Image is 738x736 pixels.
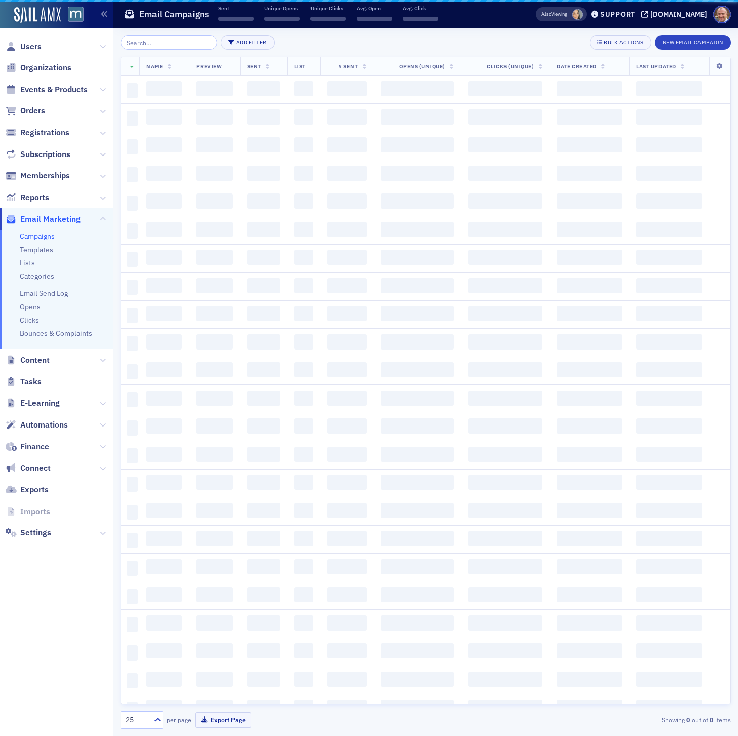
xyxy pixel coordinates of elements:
[468,418,543,434] span: ‌
[557,391,622,406] span: ‌
[399,63,445,70] span: Opens (Unique)
[636,250,702,265] span: ‌
[6,441,49,452] a: Finance
[264,5,300,12] p: Unique Opens
[327,503,367,518] span: ‌
[557,334,622,350] span: ‌
[294,587,313,602] span: ‌
[146,587,182,602] span: ‌
[146,615,182,631] span: ‌
[468,222,543,237] span: ‌
[468,475,543,490] span: ‌
[196,137,232,152] span: ‌
[557,63,596,70] span: Date Created
[327,418,367,434] span: ‌
[557,166,622,181] span: ‌
[294,391,313,406] span: ‌
[247,137,280,152] span: ‌
[20,192,49,203] span: Reports
[20,419,68,431] span: Automations
[14,7,61,23] a: SailAMX
[381,672,454,687] span: ‌
[196,418,232,434] span: ‌
[20,441,49,452] span: Finance
[636,222,702,237] span: ‌
[20,355,50,366] span: Content
[327,193,367,209] span: ‌
[541,11,551,17] div: Also
[127,111,138,126] span: ‌
[381,166,454,181] span: ‌
[127,645,138,661] span: ‌
[6,355,50,366] a: Content
[294,193,313,209] span: ‌
[327,587,367,602] span: ‌
[146,475,182,490] span: ‌
[327,278,367,293] span: ‌
[636,475,702,490] span: ‌
[6,105,45,117] a: Orders
[20,272,54,281] a: Categories
[20,127,69,138] span: Registrations
[20,170,70,181] span: Memberships
[247,81,280,96] span: ‌
[247,250,280,265] span: ‌
[636,306,702,321] span: ‌
[294,418,313,434] span: ‌
[218,17,254,21] span: ‌
[641,11,711,18] button: [DOMAIN_NAME]
[487,63,534,70] span: Clicks (Unique)
[127,139,138,154] span: ‌
[636,559,702,574] span: ‌
[121,35,217,50] input: Search…
[655,37,731,46] a: New Email Campaign
[468,672,543,687] span: ‌
[20,149,70,160] span: Subscriptions
[468,306,543,321] span: ‌
[146,559,182,574] span: ‌
[127,533,138,548] span: ‌
[20,316,39,325] a: Clicks
[468,531,543,546] span: ‌
[139,8,209,20] h1: Email Campaigns
[6,62,71,73] a: Organizations
[146,391,182,406] span: ‌
[247,334,280,350] span: ‌
[196,447,232,462] span: ‌
[381,447,454,462] span: ‌
[468,109,543,125] span: ‌
[381,418,454,434] span: ‌
[557,503,622,518] span: ‌
[327,166,367,181] span: ‌
[468,447,543,462] span: ‌
[20,214,81,225] span: Email Marketing
[572,9,583,20] span: Aiyana Scarborough
[327,672,367,687] span: ‌
[381,559,454,574] span: ‌
[327,109,367,125] span: ‌
[6,84,88,95] a: Events & Products
[294,447,313,462] span: ‌
[381,475,454,490] span: ‌
[167,715,191,724] label: per page
[127,252,138,267] span: ‌
[146,418,182,434] span: ‌
[61,7,84,24] a: View Homepage
[294,63,306,70] span: List
[127,280,138,295] span: ‌
[650,10,707,19] div: [DOMAIN_NAME]
[557,643,622,658] span: ‌
[196,193,232,209] span: ‌
[196,391,232,406] span: ‌
[636,643,702,658] span: ‌
[557,306,622,321] span: ‌
[327,334,367,350] span: ‌
[468,503,543,518] span: ‌
[196,643,232,658] span: ‌
[557,81,622,96] span: ‌
[636,63,676,70] span: Last Updated
[6,376,42,388] a: Tasks
[294,615,313,631] span: ‌
[247,447,280,462] span: ‌
[247,193,280,209] span: ‌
